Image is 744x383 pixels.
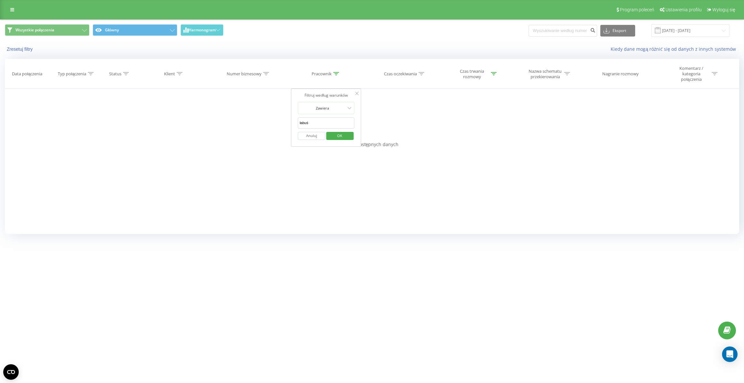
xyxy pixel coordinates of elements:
div: Data połączenia [12,71,42,77]
div: Czas oczekiwania [384,71,417,77]
button: Anuluj [298,132,325,140]
button: Zresetuj filtry [5,46,36,52]
div: Open Intercom Messenger [722,346,738,362]
span: Wyloguj się [712,7,735,12]
span: Ustawienia profilu [666,7,702,12]
button: OK [326,132,354,140]
span: Harmonogram [189,28,216,32]
a: Kiedy dane mogą różnić się od danych z innych systemów [611,46,739,52]
span: Program poleceń [620,7,654,12]
button: Eksport [600,25,635,37]
div: Numer biznesowy [227,71,262,77]
div: Komentarz / kategoria połączenia [672,66,710,82]
div: Nazwa schematu przekierowania [528,69,563,80]
span: Wszystkie połączenia [15,27,54,33]
div: Filtruj według warunków [298,92,355,99]
div: Typ połączenia [58,71,86,77]
input: Wprowadź wartość [298,117,355,129]
div: Nagranie rozmowy [602,71,639,77]
button: Open CMP widget [3,364,19,380]
button: Główny [93,24,177,36]
button: Harmonogram [181,24,223,36]
input: Wyszukiwanie według numeru [529,25,597,37]
div: Status [109,71,121,77]
div: Czas trwania rozmowy [455,69,489,80]
div: Brak dostępnych danych [5,141,739,148]
button: Wszystkie połączenia [5,24,89,36]
div: Pracownik [312,71,332,77]
span: OK [331,131,349,141]
div: Klient [164,71,175,77]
